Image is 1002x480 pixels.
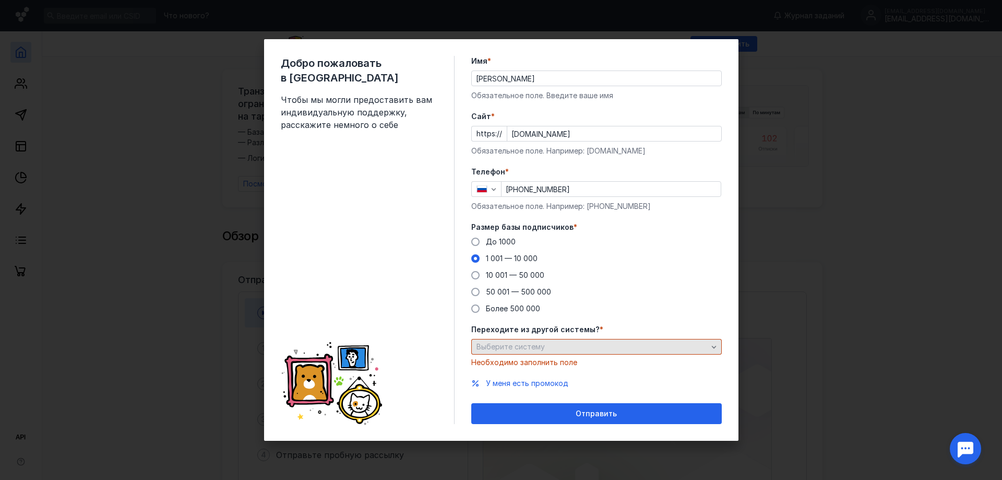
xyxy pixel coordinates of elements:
div: Обязательное поле. Например: [DOMAIN_NAME] [471,146,722,156]
div: Обязательное поле. Например: [PHONE_NUMBER] [471,201,722,212]
span: 50 001 — 500 000 [486,287,551,296]
span: 1 001 — 10 000 [486,254,538,263]
span: Отправить [576,409,617,418]
button: Выберите систему [471,339,722,355]
span: У меня есть промокод [486,379,568,388]
span: Телефон [471,167,505,177]
span: Чтобы мы могли предоставить вам индивидуальную поддержку, расскажите немного о себе [281,93,437,131]
button: У меня есть промокод [486,378,568,389]
span: Размер базы подписчиков [471,222,574,232]
div: Обязательное поле. Введите ваше имя [471,90,722,101]
div: Необходимо заполнить поле [471,357,722,368]
span: Более 500 000 [486,304,540,313]
span: Cайт [471,111,491,122]
span: Имя [471,56,487,66]
span: Выберите систему [476,342,545,351]
span: До 1000 [486,237,516,246]
button: Отправить [471,403,722,424]
span: Добро пожаловать в [GEOGRAPHIC_DATA] [281,56,437,85]
span: Переходите из другой системы? [471,324,600,335]
span: 10 001 — 50 000 [486,271,544,279]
